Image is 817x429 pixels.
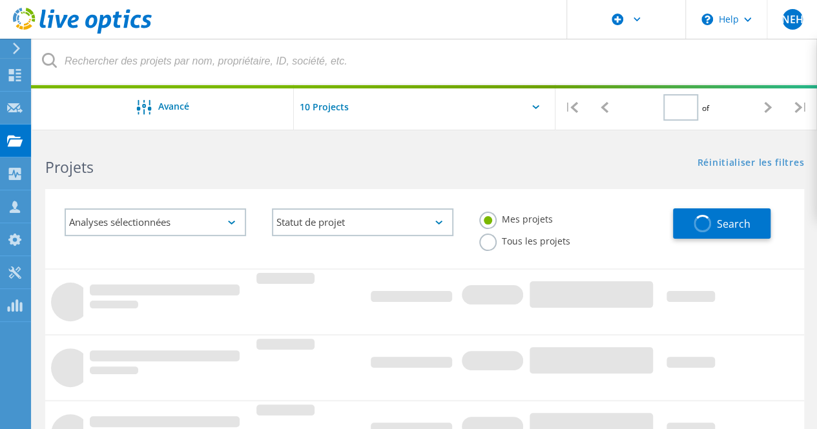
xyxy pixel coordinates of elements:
span: NEH [781,14,803,25]
a: Réinitialiser les filtres [697,158,804,169]
label: Tous les projets [479,234,570,246]
svg: \n [701,14,713,25]
div: Analyses sélectionnées [65,208,246,236]
span: of [701,103,708,114]
div: | [784,85,817,130]
span: Avancé [158,102,189,111]
div: | [555,85,588,130]
span: Search [716,217,750,231]
b: Projets [45,157,94,177]
a: Live Optics Dashboard [13,27,152,36]
label: Mes projets [479,212,553,224]
button: Search [673,208,770,239]
div: Statut de projet [272,208,453,236]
